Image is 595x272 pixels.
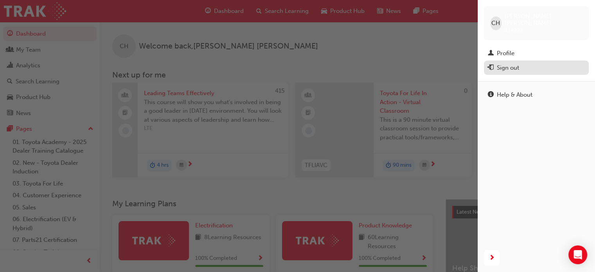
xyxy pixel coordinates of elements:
span: CH [491,19,500,28]
span: exit-icon [488,65,494,72]
a: Help & About [484,88,589,102]
span: [PERSON_NAME] [PERSON_NAME] [505,13,582,27]
span: next-icon [489,253,495,263]
span: man-icon [488,50,494,57]
button: Sign out [484,61,589,75]
span: info-icon [488,92,494,99]
div: Open Intercom Messenger [568,245,587,264]
a: Profile [484,46,589,61]
div: Profile [497,49,514,58]
div: Sign out [497,63,519,72]
span: 314998 [505,27,523,34]
div: Help & About [497,90,532,99]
